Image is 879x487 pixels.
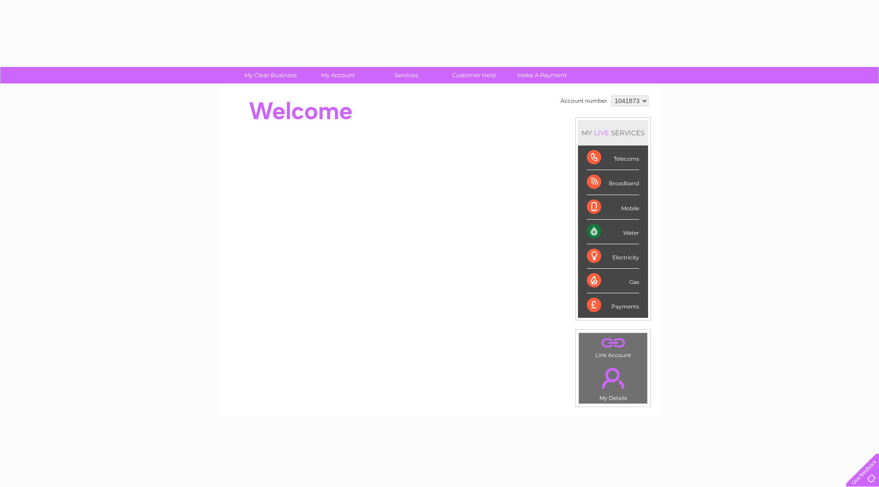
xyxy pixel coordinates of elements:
[437,67,511,83] a: Customer Help
[301,67,375,83] a: My Account
[581,362,645,394] a: .
[587,269,639,293] div: Gas
[558,93,609,108] td: Account number
[587,220,639,244] div: Water
[578,120,648,146] div: MY SERVICES
[234,67,307,83] a: My Clear Business
[587,195,639,220] div: Mobile
[369,67,443,83] a: Services
[587,170,639,195] div: Broadband
[592,129,611,137] div: LIVE
[581,335,645,351] a: .
[578,333,648,361] td: Link Account
[578,360,648,404] td: My Details
[587,146,639,170] div: Telecoms
[587,244,639,269] div: Electricity
[505,67,579,83] a: Make A Payment
[587,293,639,317] div: Payments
